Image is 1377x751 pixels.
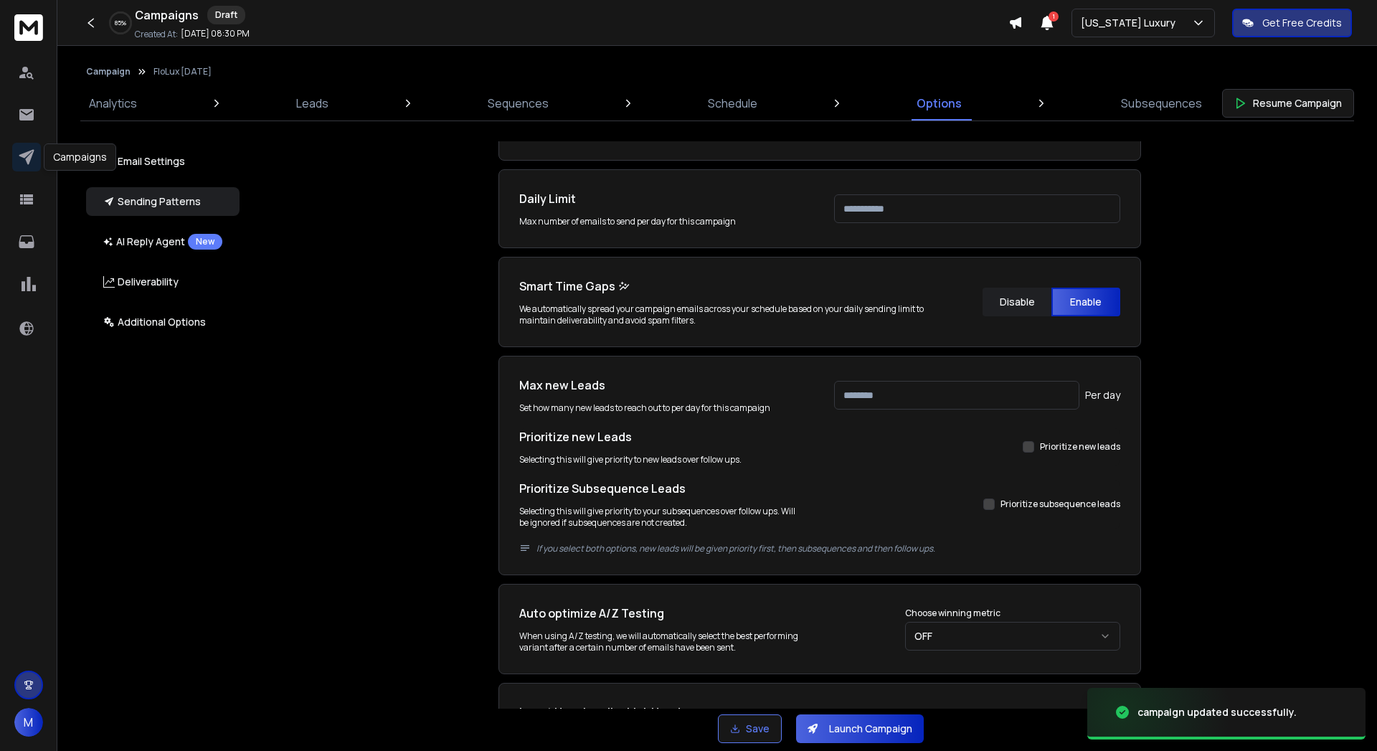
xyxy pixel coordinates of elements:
span: 1 [1049,11,1059,22]
a: Subsequences [1112,86,1211,121]
p: Analytics [89,95,137,112]
button: Email Settings [86,147,240,176]
h1: Campaigns [135,6,199,24]
a: Leads [288,86,337,121]
button: Get Free Credits [1232,9,1352,37]
button: Campaign [86,66,131,77]
button: M [14,708,43,737]
a: Schedule [699,86,766,121]
p: Get Free Credits [1262,16,1342,30]
p: Options [917,95,962,112]
a: Analytics [80,86,146,121]
a: Sequences [479,86,557,121]
p: [US_STATE] Luxury [1081,16,1181,30]
div: campaign updated successfully. [1137,705,1297,719]
div: Draft [207,6,245,24]
p: Leads [296,95,328,112]
p: Email Settings [103,154,185,169]
div: Campaigns [44,143,116,171]
a: Options [908,86,970,121]
p: FloLux [DATE] [153,66,212,77]
p: Created At: [135,29,178,40]
p: Subsequences [1121,95,1202,112]
button: Resume Campaign [1222,89,1354,118]
p: 85 % [115,19,126,27]
p: [DATE] 08:30 PM [181,28,250,39]
p: Sequences [488,95,549,112]
p: Schedule [708,95,757,112]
